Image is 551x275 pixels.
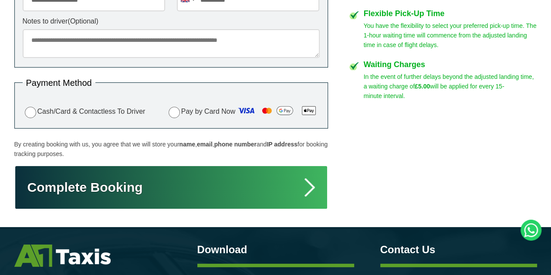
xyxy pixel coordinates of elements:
[14,165,328,210] button: Complete Booking
[267,141,297,148] strong: IP address
[364,72,537,101] p: In the event of further delays beyond the adjusted landing time, a waiting charge of will be appl...
[197,141,213,148] strong: email
[415,83,430,90] strong: £5.00
[14,244,111,267] img: A1 Taxis St Albans
[25,107,36,118] input: Cash/Card & Contactless To Driver
[179,141,195,148] strong: name
[214,141,257,148] strong: phone number
[364,10,537,17] h4: Flexible Pick-Up Time
[23,18,320,25] label: Notes to driver
[166,104,320,120] label: Pay by Card Now
[380,244,537,255] h3: Contact Us
[23,105,145,118] label: Cash/Card & Contactless To Driver
[23,78,95,87] legend: Payment Method
[14,139,328,159] p: By creating booking with us, you agree that we will store your , , and for booking tracking purpo...
[364,61,537,68] h4: Waiting Charges
[197,244,354,255] h3: Download
[68,17,98,25] span: (Optional)
[364,21,537,50] p: You have the flexibility to select your preferred pick-up time. The 1-hour waiting time will comm...
[169,107,180,118] input: Pay by Card Now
